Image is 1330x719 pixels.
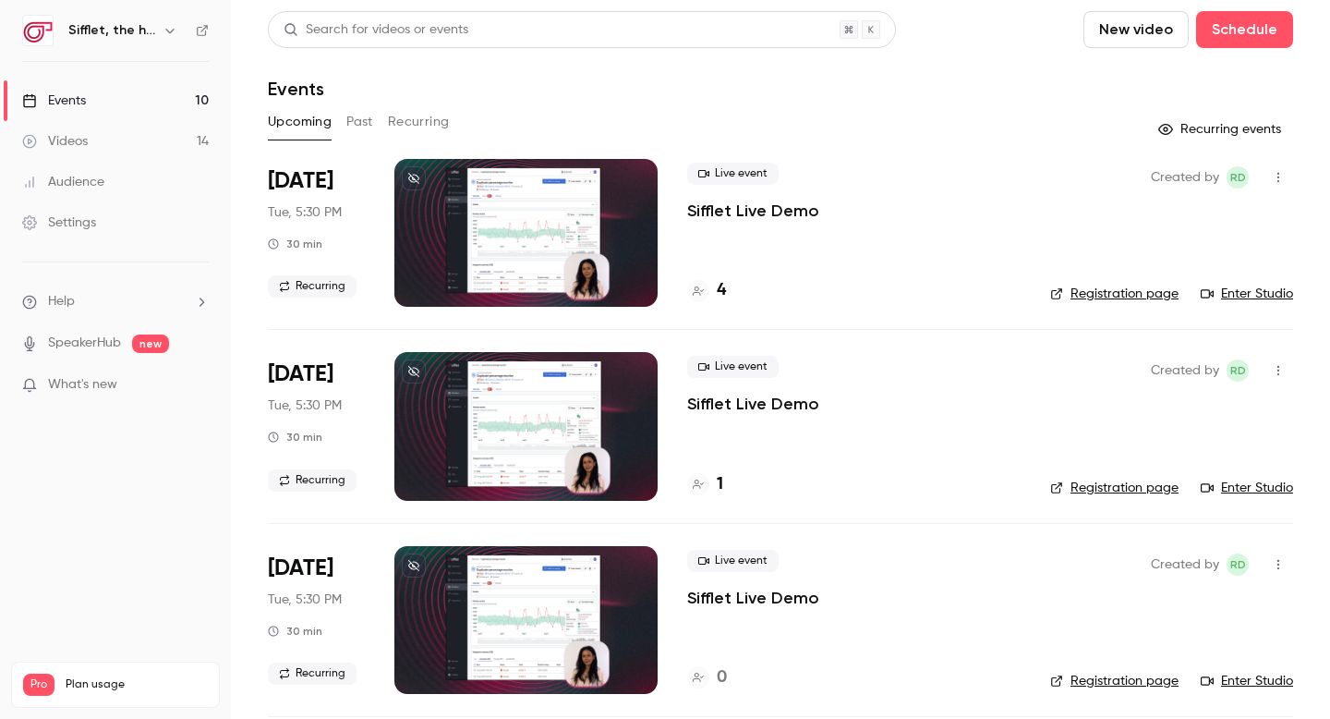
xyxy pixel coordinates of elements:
div: 30 min [268,430,322,445]
a: Registration page [1050,285,1179,303]
span: Romain Doutriaux [1227,359,1249,382]
h1: Events [268,78,324,100]
span: Romain Doutriaux [1227,554,1249,576]
span: Tue, 5:30 PM [268,203,342,222]
span: Help [48,292,75,311]
button: Recurring events [1150,115,1293,144]
a: Sifflet Live Demo [687,393,819,415]
span: Recurring [268,469,357,492]
div: 30 min [268,624,322,639]
span: Plan usage [66,677,208,692]
a: Sifflet Live Demo [687,200,819,222]
iframe: Noticeable Trigger [187,377,209,394]
span: [DATE] [268,166,333,196]
span: Live event [687,356,779,378]
div: Sep 30 Tue, 5:30 PM (Europe/Paris) [268,352,365,500]
div: Videos [22,132,88,151]
img: Sifflet, the holistic data observability platform [23,16,53,45]
button: Past [346,107,373,137]
button: Schedule [1196,11,1293,48]
span: What's new [48,375,117,395]
span: Tue, 5:30 PM [268,396,342,415]
h4: 4 [717,278,726,303]
span: [DATE] [268,359,333,389]
span: Live event [687,163,779,185]
h4: 1 [717,472,723,497]
div: Audience [22,173,104,191]
div: 30 min [268,237,322,251]
span: Live event [687,550,779,572]
li: help-dropdown-opener [22,292,209,311]
h6: Sifflet, the holistic data observability platform [68,21,155,40]
span: [DATE] [268,554,333,583]
a: 4 [687,278,726,303]
button: New video [1083,11,1189,48]
a: 0 [687,665,727,690]
a: 1 [687,472,723,497]
div: Oct 14 Tue, 5:30 PM (Europe/Paris) [268,546,365,694]
div: Settings [22,213,96,232]
span: RD [1230,359,1246,382]
span: Created by [1151,554,1219,576]
a: Sifflet Live Demo [687,587,819,609]
div: Search for videos or events [284,20,468,40]
a: Enter Studio [1201,479,1293,497]
button: Recurring [388,107,450,137]
span: Recurring [268,275,357,298]
span: Recurring [268,663,357,685]
span: Pro [23,674,54,696]
a: Enter Studio [1201,672,1293,690]
span: Tue, 5:30 PM [268,591,342,609]
span: Created by [1151,166,1219,189]
span: Romain Doutriaux [1227,166,1249,189]
a: Enter Studio [1201,285,1293,303]
button: Upcoming [268,107,332,137]
span: RD [1230,166,1246,189]
div: Events [22,91,86,110]
span: RD [1230,554,1246,576]
a: Registration page [1050,672,1179,690]
h4: 0 [717,665,727,690]
a: SpeakerHub [48,334,121,353]
div: Sep 16 Tue, 5:30 PM (Europe/Paris) [268,159,365,307]
span: new [132,335,169,353]
a: Registration page [1050,479,1179,497]
span: Created by [1151,359,1219,382]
